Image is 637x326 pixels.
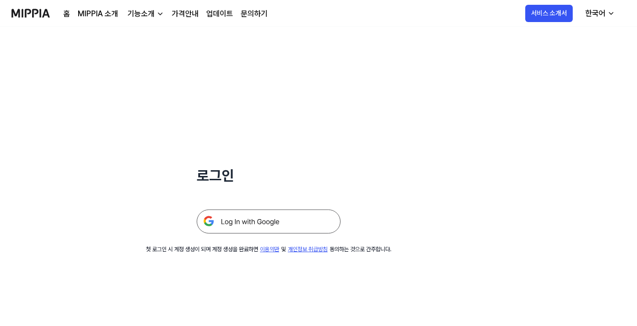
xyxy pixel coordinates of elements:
a: 문의하기 [241,8,268,20]
div: 첫 로그인 시 계정 생성이 되며 계정 생성을 완료하면 및 동의하는 것으로 간주합니다. [146,245,391,254]
a: 개인정보 취급방침 [288,246,328,253]
button: 한국어 [578,4,621,23]
a: 가격안내 [172,8,199,20]
button: 기능소개 [126,8,164,20]
a: 이용약관 [260,246,279,253]
div: 기능소개 [126,8,156,20]
button: 서비스 소개서 [525,5,573,22]
div: 한국어 [583,8,607,19]
a: 홈 [63,8,70,20]
img: down [156,10,164,18]
img: 구글 로그인 버튼 [197,210,341,233]
a: 업데이트 [206,8,233,20]
a: MIPPIA 소개 [78,8,118,20]
h1: 로그인 [197,165,341,186]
